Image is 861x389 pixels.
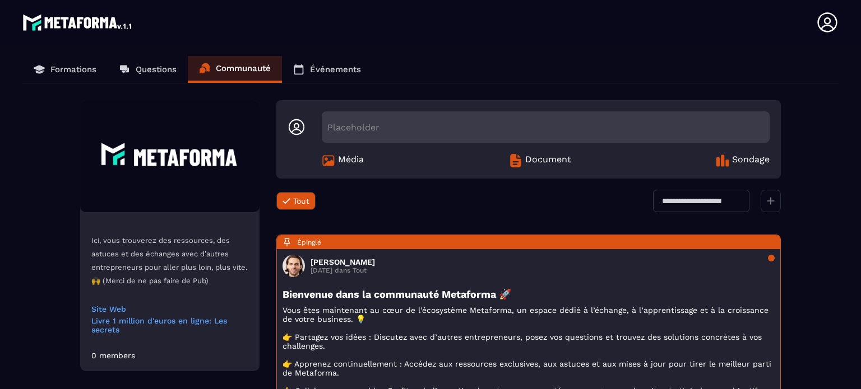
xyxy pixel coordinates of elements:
[525,154,571,167] span: Document
[283,288,775,300] h3: Bienvenue dans la communauté Metaforma 🚀
[322,111,770,143] div: Placeholder
[282,56,372,83] a: Événements
[216,63,271,73] p: Communauté
[136,64,177,74] p: Questions
[91,351,135,360] div: 0 members
[91,304,248,313] a: Site Web
[338,154,364,167] span: Média
[310,64,361,74] p: Événements
[297,238,321,246] span: Épinglé
[311,257,375,266] h3: [PERSON_NAME]
[293,196,309,205] span: Tout
[188,56,282,83] a: Communauté
[91,234,248,288] p: Ici, vous trouverez des ressources, des astuces et des échanges avec d’autres entrepreneurs pour ...
[91,316,248,334] a: Livre 1 million d'euros en ligne: Les secrets
[80,100,260,212] img: Community background
[311,266,375,274] p: [DATE] dans Tout
[108,56,188,83] a: Questions
[50,64,96,74] p: Formations
[732,154,770,167] span: Sondage
[22,56,108,83] a: Formations
[22,11,133,34] img: logo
